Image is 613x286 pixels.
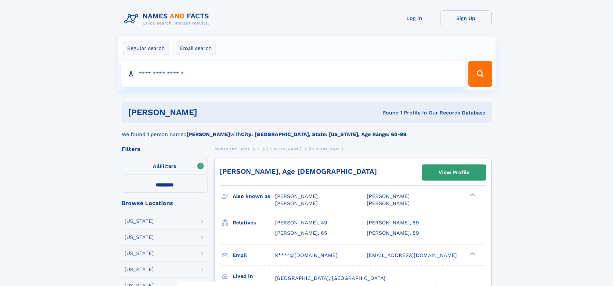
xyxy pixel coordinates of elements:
[125,267,154,272] div: [US_STATE]
[122,146,208,152] div: Filters
[128,108,290,116] h1: [PERSON_NAME]
[125,235,154,240] div: [US_STATE]
[422,165,486,180] a: View Profile
[257,145,260,153] a: S
[367,230,419,237] a: [PERSON_NAME], 89
[122,200,208,206] div: Browse Locations
[468,61,492,87] button: Search Button
[439,165,469,180] div: View Profile
[233,250,275,261] h3: Email
[233,191,275,202] h3: Also known as
[122,123,492,138] div: We found 1 person named with .
[153,163,160,169] span: All
[275,200,318,206] span: [PERSON_NAME]
[122,10,214,28] img: Logo Names and Facts
[290,109,485,116] div: Found 1 Profile In Our Records Database
[176,42,216,55] label: Email search
[267,147,301,151] span: [PERSON_NAME]
[125,251,154,256] div: [US_STATE]
[241,131,406,137] b: City: [GEOGRAPHIC_DATA], State: [US_STATE], Age Range: 60-99
[123,42,169,55] label: Regular search
[220,167,377,175] a: [PERSON_NAME], Age [DEMOGRAPHIC_DATA]
[468,193,476,197] div: ❯
[233,217,275,228] h3: Relatives
[187,131,230,137] b: [PERSON_NAME]
[275,219,327,226] a: [PERSON_NAME], 49
[440,10,492,26] a: Sign Up
[233,271,275,282] h3: Lived in
[275,193,318,199] span: [PERSON_NAME]
[309,147,343,151] span: [PERSON_NAME]
[214,145,250,153] a: Names and Facts
[389,10,440,26] a: Log In
[121,61,466,87] input: search input
[125,219,154,224] div: [US_STATE]
[468,251,476,256] div: ❯
[275,275,385,281] span: [GEOGRAPHIC_DATA], [GEOGRAPHIC_DATA]
[122,159,208,174] label: Filters
[367,252,457,258] span: [EMAIL_ADDRESS][DOMAIN_NAME]
[275,230,327,237] a: [PERSON_NAME], 65
[367,193,410,199] span: [PERSON_NAME]
[257,147,260,151] span: S
[367,219,419,226] a: [PERSON_NAME], 89
[367,200,410,206] span: [PERSON_NAME]
[267,145,301,153] a: [PERSON_NAME]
